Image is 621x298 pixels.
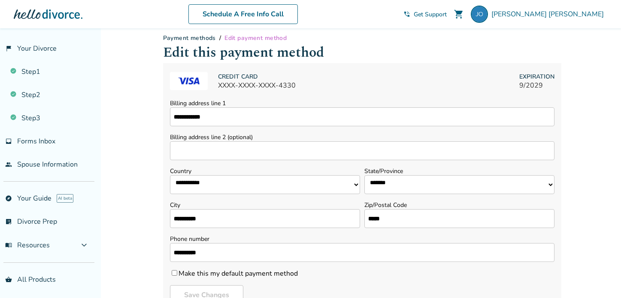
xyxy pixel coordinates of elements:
[5,138,12,145] span: inbox
[224,34,287,42] span: Edit payment method
[5,161,12,168] span: people
[57,194,73,203] span: AI beta
[170,201,360,209] label: City
[170,133,554,141] label: Billing address line 2 (optional)
[454,9,464,19] span: shopping_cart
[218,73,296,81] span: CREDIT CARD
[5,276,12,283] span: shopping_basket
[163,34,561,42] div: /
[414,10,447,18] span: Get Support
[188,4,298,24] a: Schedule A Free Info Call
[172,270,177,276] input: Make this my default payment method
[491,9,607,19] span: [PERSON_NAME] [PERSON_NAME]
[163,34,216,42] a: Payment methods
[218,81,296,90] span: XXXX-XXXX-XXXX- 4330
[578,257,621,298] iframe: Chat Widget
[170,70,208,92] img: VISA
[163,42,561,63] h1: Edit this payment method
[519,73,554,81] span: EXPIRATION
[364,167,554,175] label: State/Province
[170,99,554,107] label: Billing address line 1
[170,235,554,243] label: Phone number
[170,269,298,278] label: Make this my default payment method
[5,242,12,249] span: menu_book
[403,10,447,18] a: phone_in_talkGet Support
[79,240,89,250] span: expand_more
[5,45,12,52] span: flag_2
[364,201,554,209] label: Zip/Postal Code
[5,195,12,202] span: explore
[5,218,12,225] span: list_alt_check
[5,240,50,250] span: Resources
[471,6,488,23] img: jobrien737@yahoo.com
[519,81,554,90] span: 9 / 2029
[170,167,360,175] label: Country
[17,137,55,146] span: Forms Inbox
[403,11,410,18] span: phone_in_talk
